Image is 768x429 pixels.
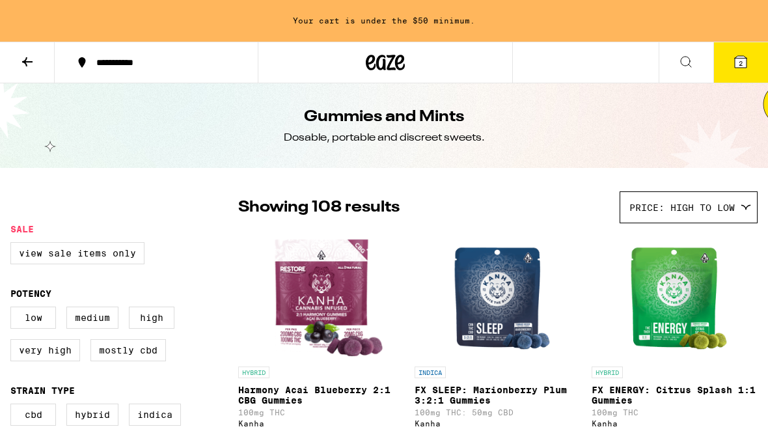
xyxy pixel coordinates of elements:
img: Kanha - FX SLEEP: Marionberry Plum 3:2:1 Gummies [444,230,553,360]
label: Hybrid [66,404,118,426]
div: Kanha [415,419,581,428]
button: 2 [713,42,768,83]
p: Harmony Acai Blueberry 2:1 CBG Gummies [238,385,404,406]
div: Dosable, portable and discreet sweets. [284,131,485,145]
label: Indica [129,404,181,426]
p: FX SLEEP: Marionberry Plum 3:2:1 Gummies [415,385,581,406]
label: High [129,307,174,329]
p: HYBRID [238,367,269,378]
span: 2 [739,59,743,67]
img: Kanha - Harmony Acai Blueberry 2:1 CBG Gummies [258,230,385,360]
p: 100mg THC [238,408,404,417]
h1: Gummies and Mints [304,106,464,128]
p: Showing 108 results [238,197,400,219]
label: Low [10,307,56,329]
img: Kanha - FX ENERGY: Citrus Splash 1:1 Gummies [620,230,729,360]
label: Very High [10,339,80,361]
div: Kanha [592,419,758,428]
legend: Strain Type [10,385,75,396]
label: Mostly CBD [90,339,166,361]
label: View Sale Items Only [10,242,144,264]
p: INDICA [415,367,446,378]
p: FX ENERGY: Citrus Splash 1:1 Gummies [592,385,758,406]
legend: Potency [10,288,51,299]
span: Price: High to Low [629,202,735,213]
div: Kanha [238,419,404,428]
label: Medium [66,307,118,329]
label: CBD [10,404,56,426]
p: 100mg THC: 50mg CBD [415,408,581,417]
legend: Sale [10,224,34,234]
p: 100mg THC [592,408,758,417]
p: HYBRID [592,367,623,378]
